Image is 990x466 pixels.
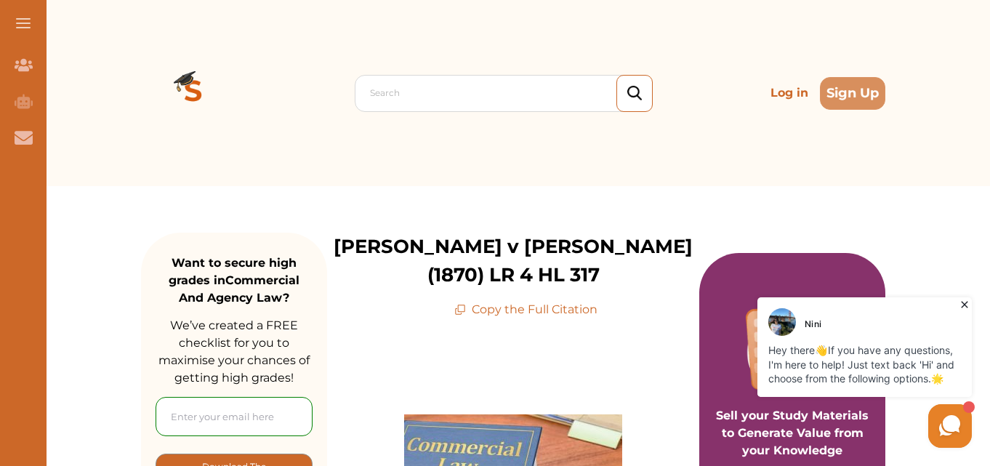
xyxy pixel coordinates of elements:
img: search_icon [627,86,642,101]
span: We’ve created a FREE checklist for you to maximise your chances of getting high grades! [158,318,310,385]
img: Logo [141,41,246,145]
strong: Want to secure high grades in Commercial And Agency Law ? [169,256,299,305]
p: [PERSON_NAME] v [PERSON_NAME] (1870) LR 4 HL 317 [327,233,699,289]
iframe: HelpCrunch [641,294,975,451]
p: Log in [765,79,814,108]
button: Sign Up [820,77,885,110]
input: Enter your email here [156,397,313,436]
p: Copy the Full Citation [454,301,597,318]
